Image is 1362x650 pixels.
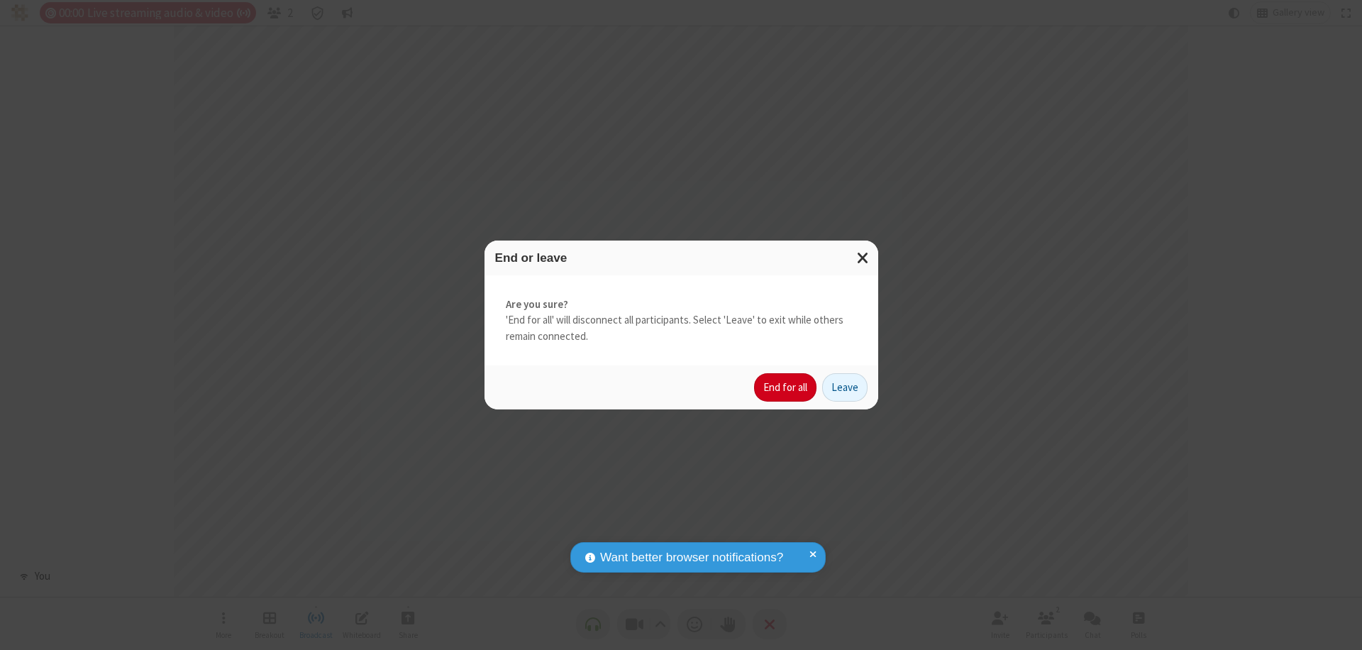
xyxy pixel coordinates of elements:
[754,373,816,402] button: End for all
[506,297,857,313] strong: Are you sure?
[485,275,878,366] div: 'End for all' will disconnect all participants. Select 'Leave' to exit while others remain connec...
[822,373,868,402] button: Leave
[848,241,878,275] button: Close modal
[600,549,783,567] span: Want better browser notifications?
[495,251,868,265] h3: End or leave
